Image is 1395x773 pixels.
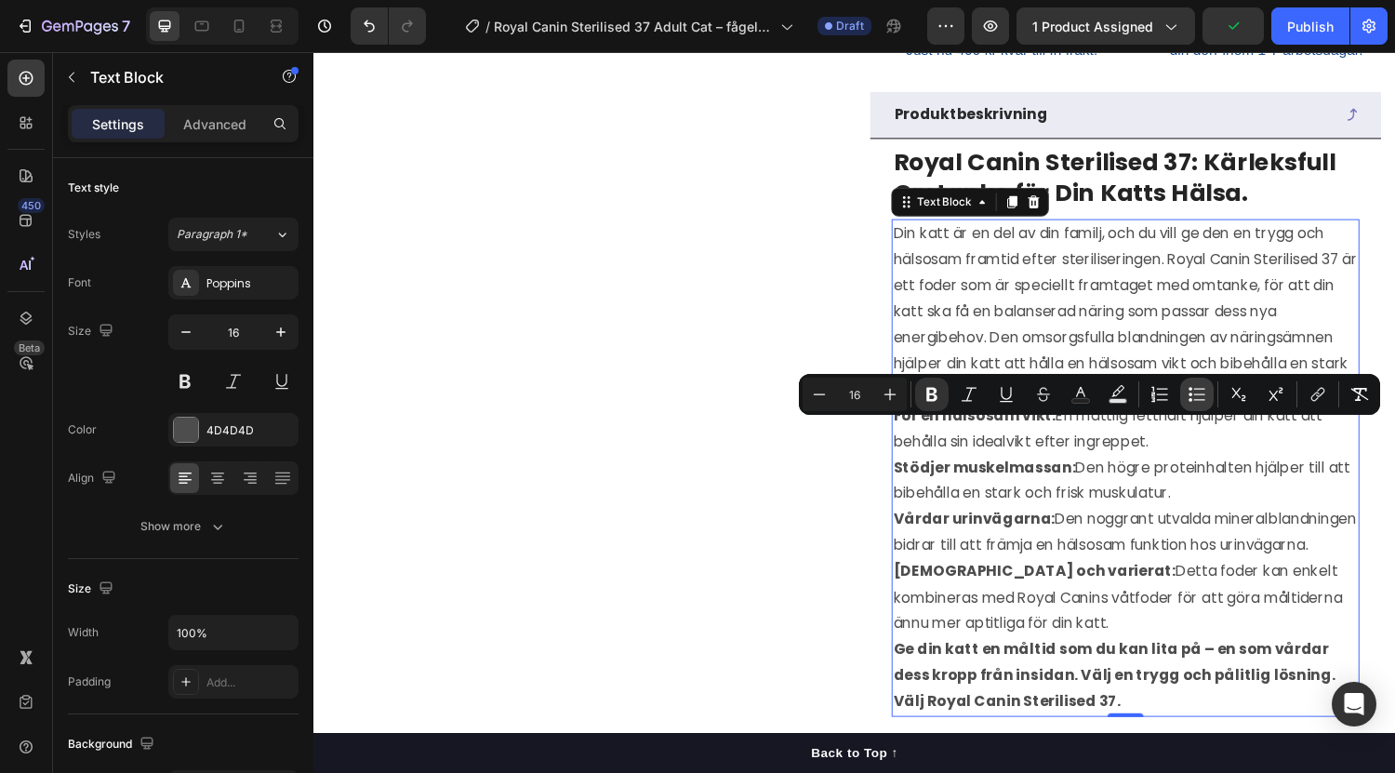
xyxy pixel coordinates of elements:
p: Den högre proteinhalten hjälper till att bibehålla en stark och frisk muskulatur. [598,416,1077,470]
div: Align [68,466,120,491]
button: 1 product assigned [1016,7,1195,45]
button: Paragraph 1* [168,218,299,251]
div: Size [68,577,117,602]
p: Advanced [183,114,246,134]
strong: [DEMOGRAPHIC_DATA] och varierat: [598,525,889,546]
button: Show more [68,510,299,543]
div: Poppins [206,275,294,292]
p: Din katt är en del av din familj, och du vill ge den en trygg och hälsosam framtid efter sterilis... [598,174,1077,362]
p: Text Block [90,66,248,88]
div: Open Intercom Messenger [1332,682,1376,726]
strong: Ge din katt en måltid som du kan lita på – en som vårdar dess kropp från insidan. Välj en trygg o... [598,605,1054,680]
div: Padding [68,673,111,690]
div: Add... [206,674,294,691]
div: Color [68,421,97,438]
strong: Stödjer muskelmassan: [598,418,786,439]
div: Rich Text Editor. Editing area: main [596,172,1079,685]
span: Royal Canin Sterilised 37 Adult Cat – fågel, 4 kg [494,17,773,36]
strong: För en hälsosam vikt: [598,364,765,385]
strong: Produktbeskrivning [599,53,757,74]
div: Styles [68,226,100,243]
div: Show more [140,517,227,536]
p: Den noggrant utvalda mineralblandningen bidrar till att främja en hälsosam funktion hos urinvägarna. [598,469,1077,523]
div: Text Block [619,146,683,163]
div: 450 [18,198,45,213]
p: Settings [92,114,144,134]
span: 1 product assigned [1032,17,1153,36]
div: Beta [14,340,45,355]
div: Publish [1287,17,1334,36]
div: Font [68,274,91,291]
div: Rich Text Editor. Editing area: main [596,97,1079,164]
p: En måttlig fetthalt hjälper din katt att behålla sin idealvikt efter ingreppet. [598,362,1077,416]
p: 7 [122,15,130,37]
button: Publish [1271,7,1349,45]
div: Size [68,319,117,344]
div: Background [68,732,158,757]
div: Width [68,624,99,641]
span: Paragraph 1* [177,226,247,243]
div: 4D4D4D [206,422,294,439]
div: Editor contextual toolbar [799,374,1380,415]
strong: Royal Canin Sterilised 37: Kärleksfull Omtanke för Din Katts Hälsa. [598,97,1055,162]
strong: Vårdar urinvägarna: [598,471,764,492]
span: Draft [836,18,864,34]
div: Back to Top ↑ [513,713,603,733]
p: Detta foder kan enkelt kombineras med Royal Canins våtfoder för att göra måltiderna ännu mer apti... [598,523,1077,603]
span: / [485,17,490,36]
div: Undo/Redo [351,7,426,45]
button: 7 [7,7,139,45]
input: Auto [169,616,298,649]
div: Text style [68,180,119,196]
